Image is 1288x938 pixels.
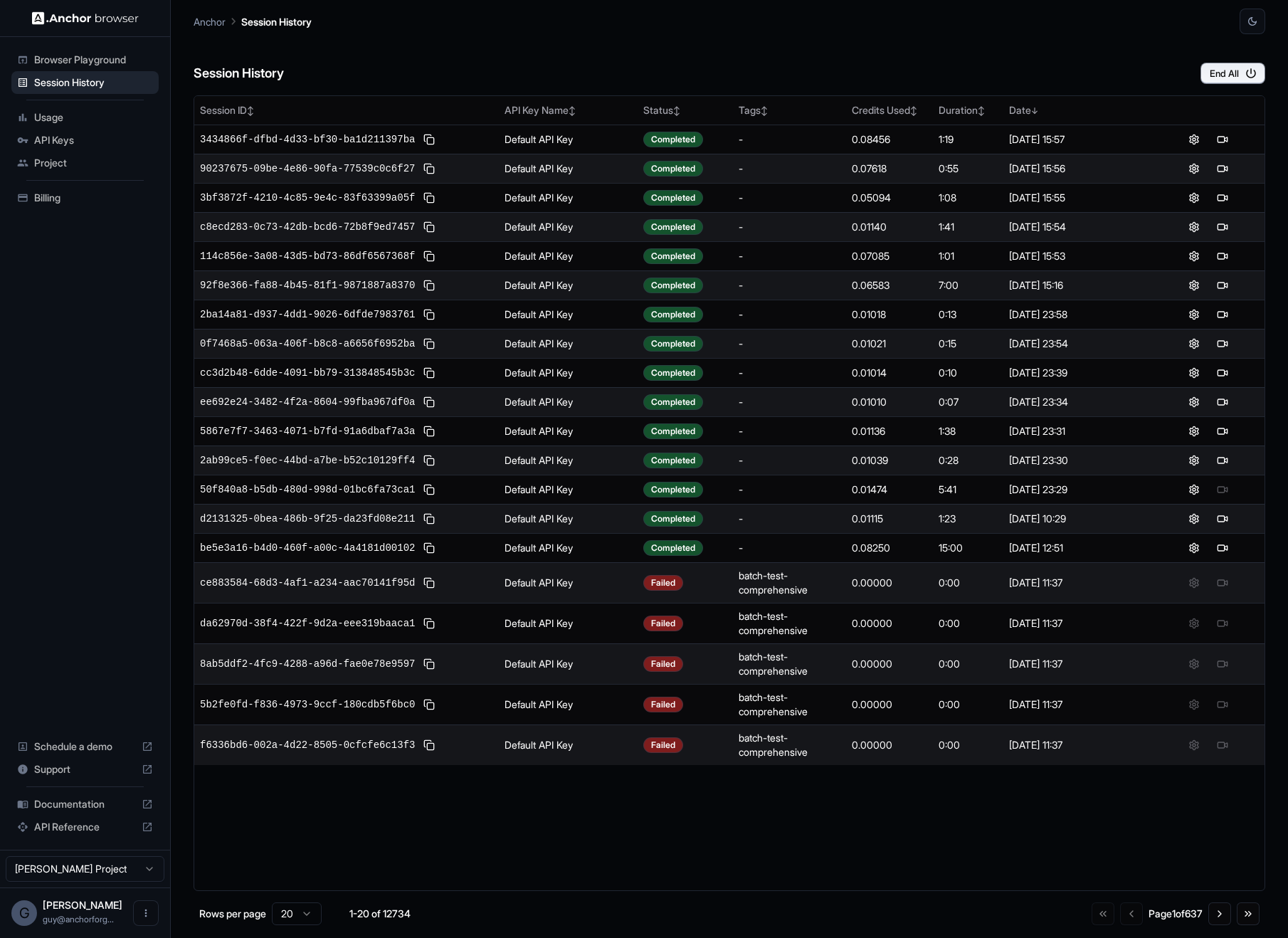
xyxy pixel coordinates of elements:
div: Browser Playground [11,48,159,71]
td: Default API Key [499,212,638,241]
div: Completed [643,423,703,439]
div: Completed [643,511,703,527]
div: - [739,424,840,438]
span: Billing [34,191,153,205]
div: [DATE] 23:34 [1009,395,1146,409]
td: Default API Key [499,562,638,603]
div: [DATE] 15:55 [1009,191,1146,205]
div: batch-test-comprehensive [739,690,840,719]
div: [DATE] 15:16 [1009,278,1146,293]
td: Default API Key [499,643,638,684]
td: Default API Key [499,125,638,154]
nav: breadcrumb [194,14,312,29]
span: guy@anchorforge.io [43,914,114,924]
div: Schedule a demo [11,735,159,758]
div: - [739,307,840,322]
div: 0.01018 [852,307,927,322]
span: 8ab5ddf2-4fc9-4288-a96d-fae0e78e9597 [200,657,415,671]
div: [DATE] 11:37 [1009,697,1146,712]
div: [DATE] 15:54 [1009,220,1146,234]
div: 0.01140 [852,220,927,234]
div: - [739,366,840,380]
div: Page 1 of 637 [1149,907,1203,921]
span: 2ab99ce5-f0ec-44bd-a7be-b52c10129ff4 [200,453,415,468]
span: API Keys [34,133,153,147]
div: 0.08456 [852,132,927,147]
span: 50f840a8-b5db-480d-998d-01bc6fa73ca1 [200,483,415,497]
div: 0.05094 [852,191,927,205]
div: Failed [643,697,683,712]
div: 0.01115 [852,512,927,526]
div: 0:10 [939,366,998,380]
div: Documentation [11,793,159,816]
span: Guy Ben Simhon [43,899,122,911]
td: Default API Key [499,329,638,358]
td: Default API Key [499,684,638,724]
div: [DATE] 15:56 [1009,162,1146,176]
span: 114c856e-3a08-43d5-bd73-86df6567368f [200,249,415,263]
span: ce883584-68d3-4af1-a234-aac70141f95d [200,576,415,590]
span: ↕ [569,105,576,116]
div: 0.01039 [852,453,927,468]
span: 3434866f-dfbd-4d33-bf30-ba1d211397ba [200,132,415,147]
div: 0.07085 [852,249,927,263]
div: [DATE] 23:39 [1009,366,1146,380]
div: [DATE] 23:58 [1009,307,1146,322]
div: 0.01021 [852,337,927,351]
div: Completed [643,482,703,497]
div: 1:23 [939,512,998,526]
span: 90237675-09be-4e86-90fa-77539c0c6f27 [200,162,415,176]
div: Completed [643,161,703,176]
div: Completed [643,219,703,235]
div: - [739,278,840,293]
span: 0f7468a5-063a-406f-b8c8-a6656f6952ba [200,337,415,351]
div: - [739,162,840,176]
td: Default API Key [499,154,638,183]
div: Failed [643,575,683,591]
span: ↕ [978,105,985,116]
div: 0:00 [939,616,998,631]
div: [DATE] 11:37 [1009,738,1146,752]
p: Anchor [194,14,226,29]
div: - [739,132,840,147]
td: Default API Key [499,387,638,416]
div: 0:28 [939,453,998,468]
div: 7:00 [939,278,998,293]
button: Open menu [133,900,159,926]
div: 0:00 [939,657,998,671]
div: Support [11,758,159,781]
div: Tags [739,103,840,117]
div: 0.00000 [852,697,927,712]
div: 0:00 [939,697,998,712]
div: - [739,191,840,205]
div: batch-test-comprehensive [739,609,840,638]
span: d2131325-0bea-486b-9f25-da23fd08e211 [200,512,415,526]
div: Completed [643,453,703,468]
span: ↕ [673,105,680,116]
div: Completed [643,278,703,293]
span: ee692e24-3482-4f2a-8604-99fba967df0a [200,395,415,409]
div: [DATE] 11:37 [1009,657,1146,671]
span: be5e3a16-b4d0-460f-a00c-4a4181d00102 [200,541,415,555]
div: 0.00000 [852,616,927,631]
div: [DATE] 10:29 [1009,512,1146,526]
div: [DATE] 11:37 [1009,576,1146,590]
div: 0.01010 [852,395,927,409]
td: Default API Key [499,533,638,562]
div: 1:38 [939,424,998,438]
button: End All [1200,63,1265,84]
div: batch-test-comprehensive [739,731,840,759]
td: Default API Key [499,300,638,329]
div: Completed [643,248,703,264]
span: Project [34,156,153,170]
span: Support [34,762,136,776]
div: Completed [643,336,703,352]
span: Browser Playground [34,53,153,67]
div: 0:07 [939,395,998,409]
div: 0:55 [939,162,998,176]
div: Completed [643,394,703,410]
div: 0.01136 [852,424,927,438]
div: Billing [11,186,159,209]
span: 5b2fe0fd-f836-4973-9ccf-180cdb5f6bc0 [200,697,415,712]
div: - [739,395,840,409]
